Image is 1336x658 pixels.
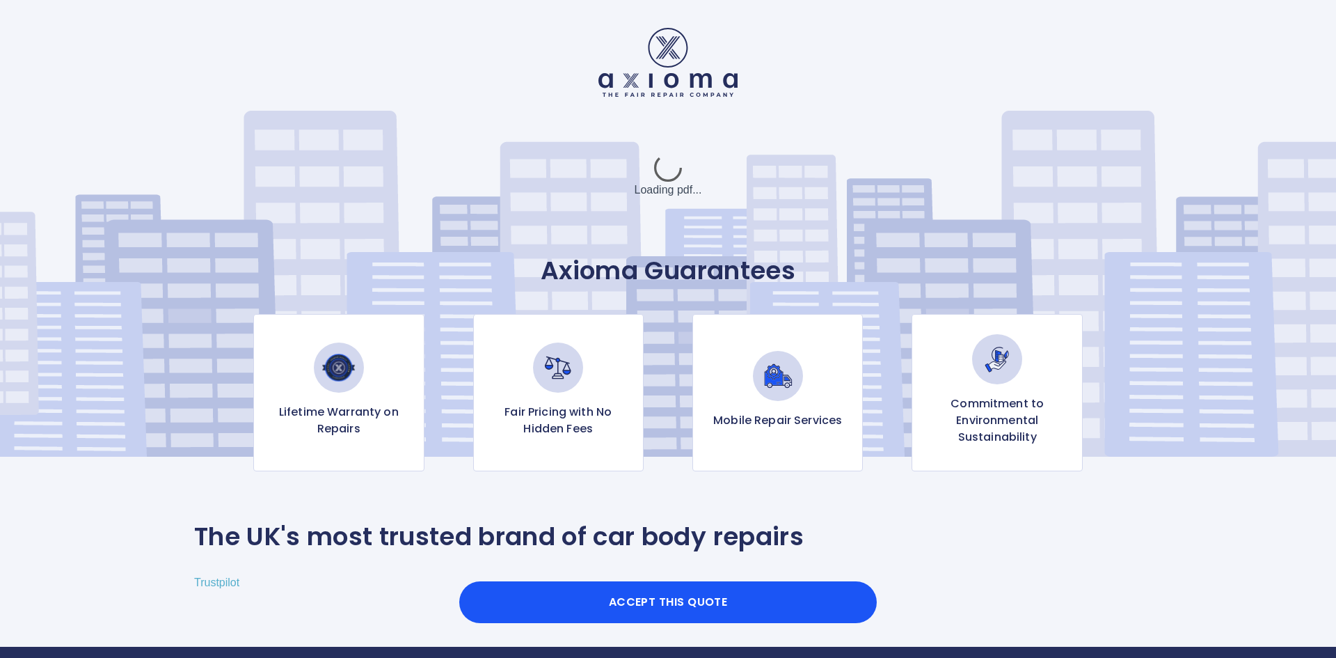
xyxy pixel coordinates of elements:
p: Axioma Guarantees [194,256,1142,286]
img: Commitment to Environmental Sustainability [972,334,1022,384]
p: Lifetime Warranty on Repairs [265,404,412,437]
div: Loading pdf... [564,141,772,211]
img: Lifetime Warranty on Repairs [314,343,364,393]
p: Commitment to Environmental Sustainability [923,395,1070,446]
p: Fair Pricing with No Hidden Fees [485,404,632,437]
p: The UK's most trusted brand of car body repairs [194,522,804,552]
img: Logo [598,28,738,97]
p: Mobile Repair Services [713,412,842,429]
button: Accept this Quote [459,581,877,623]
img: Mobile Repair Services [753,351,803,401]
a: Trustpilot [194,577,239,588]
img: Fair Pricing with No Hidden Fees [533,343,583,393]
